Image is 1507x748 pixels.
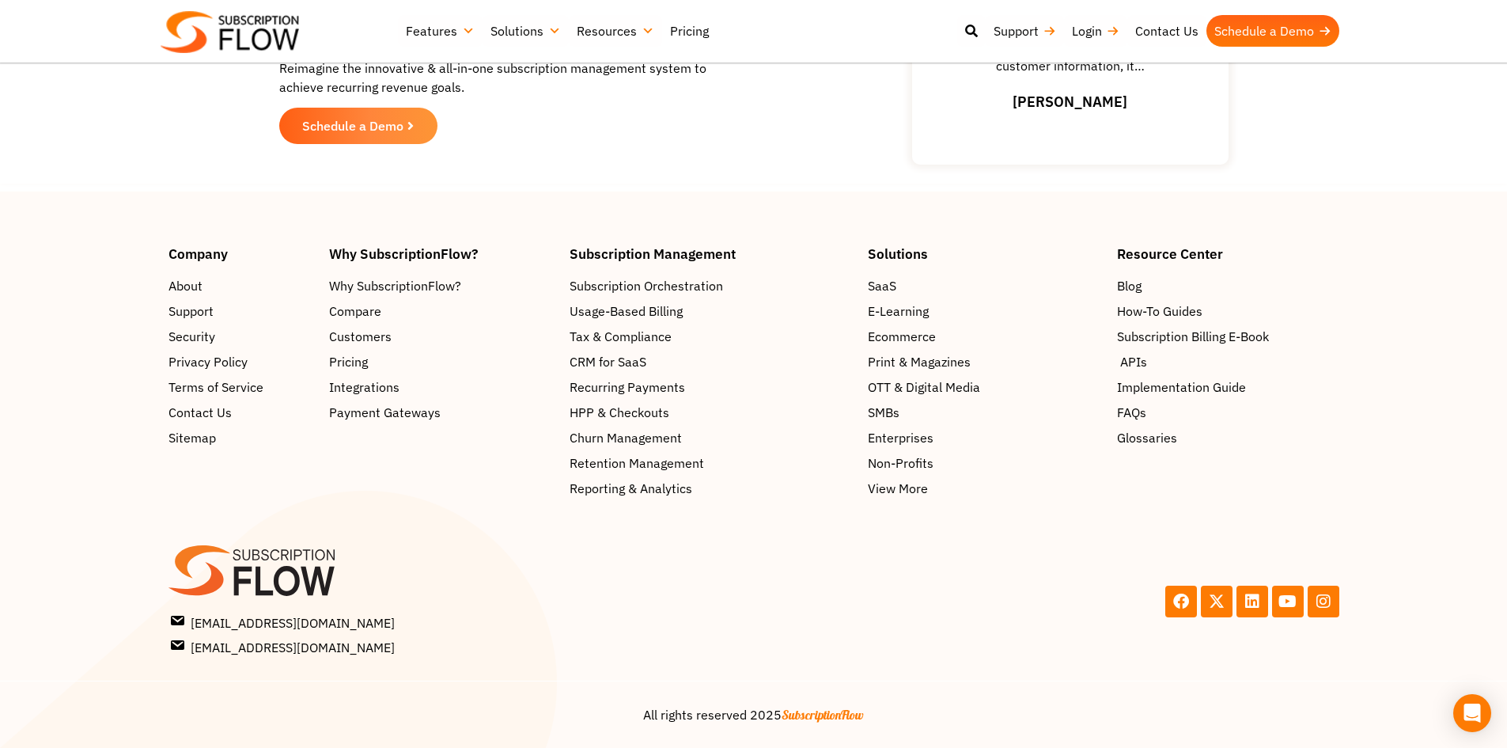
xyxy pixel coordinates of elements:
[1117,428,1177,447] span: Glossaries
[329,352,554,371] a: Pricing
[1127,15,1206,47] a: Contact Us
[329,403,554,422] a: Payment Gateways
[570,454,853,473] a: Retention Management
[570,302,853,321] a: Usage-Based Billing
[868,302,1101,321] a: E-Learning
[329,327,392,346] span: Customers
[868,352,971,371] span: Print & Magazines
[1117,378,1339,397] a: Implementation Guide
[570,247,853,260] h4: Subscription Management
[483,15,569,47] a: Solutions
[662,15,717,47] a: Pricing
[1117,276,1142,295] span: Blog
[868,378,980,397] span: OTT & Digital Media
[172,612,749,632] a: [EMAIL_ADDRESS][DOMAIN_NAME]
[868,428,933,447] span: Enterprises
[168,302,314,321] a: Support
[279,108,437,144] a: Schedule a Demo
[868,276,1101,295] a: SaaS
[1117,403,1146,422] span: FAQs
[570,403,853,422] a: HPP & Checkouts
[570,378,853,397] a: Recurring Payments
[1206,15,1339,47] a: Schedule a Demo
[1064,15,1127,47] a: Login
[398,15,483,47] a: Features
[329,378,554,397] a: Integrations
[868,403,1101,422] a: SMBs
[172,612,395,632] span: [EMAIL_ADDRESS][DOMAIN_NAME]
[168,276,203,295] span: About
[1117,327,1339,346] a: Subscription Billing E-Book
[329,247,554,260] h4: Why SubscriptionFlow?
[570,454,704,473] span: Retention Management
[329,352,368,371] span: Pricing
[570,352,853,371] a: CRM for SaaS
[329,302,381,321] span: Compare
[1117,352,1339,371] a: APIs
[161,11,299,53] img: Subscriptionflow
[868,428,1101,447] a: Enterprises
[172,636,749,657] a: [EMAIL_ADDRESS][DOMAIN_NAME]
[1117,302,1202,321] span: How-To Guides
[168,378,314,397] a: Terms of Service
[168,302,214,321] span: Support
[868,302,929,321] span: E-Learning
[329,378,399,397] span: Integrations
[1117,403,1339,422] a: FAQs
[570,302,683,321] span: Usage-Based Billing
[868,247,1101,260] h4: Solutions
[168,378,263,397] span: Terms of Service
[570,403,669,422] span: HPP & Checkouts
[570,327,853,346] a: Tax & Compliance
[1117,302,1339,321] a: How-To Guides
[868,479,928,498] span: View More
[1117,247,1339,260] h4: Resource Center
[329,327,554,346] a: Customers
[168,428,314,447] a: Sitemap
[329,276,554,295] a: Why SubscriptionFlow?
[868,327,1101,346] a: Ecommerce
[1117,327,1269,346] span: Subscription Billing E-Book
[329,302,554,321] a: Compare
[168,352,314,371] a: Privacy Policy
[302,120,403,132] span: Schedule a Demo
[868,454,933,473] span: Non-Profits
[570,327,672,346] span: Tax & Compliance
[168,276,314,295] a: About
[329,403,441,422] span: Payment Gateways
[168,403,232,422] span: Contact Us
[868,276,896,295] span: SaaS
[168,705,1339,724] center: All rights reserved 2025
[1453,694,1491,732] div: Open Intercom Messenger
[569,15,662,47] a: Resources
[168,428,216,447] span: Sitemap
[329,276,461,295] span: Why SubscriptionFlow?
[570,428,682,447] span: Churn Management
[868,352,1101,371] a: Print & Magazines
[1117,276,1339,295] a: Blog
[1117,428,1339,447] a: Glossaries
[986,15,1064,47] a: Support
[570,352,646,371] span: CRM for SaaS
[172,636,395,657] span: [EMAIL_ADDRESS][DOMAIN_NAME]
[868,327,936,346] span: Ecommerce
[782,707,864,723] span: SubscriptionFlow
[570,479,853,498] a: Reporting & Analytics
[868,403,899,422] span: SMBs
[168,545,335,596] img: SF-logo
[868,378,1101,397] a: OTT & Digital Media
[168,352,248,371] span: Privacy Policy
[570,276,853,295] a: Subscription Orchestration
[1120,352,1147,371] span: APIs
[1013,91,1127,112] h3: [PERSON_NAME]
[570,378,685,397] span: Recurring Payments
[570,276,723,295] span: Subscription Orchestration
[168,403,314,422] a: Contact Us
[279,59,714,97] p: Reimagine the innovative & all-in-one subscription management system to achieve recurring revenue...
[570,479,692,498] span: Reporting & Analytics
[168,247,314,260] h4: Company
[1117,378,1246,397] span: Implementation Guide
[868,454,1101,473] a: Non-Profits
[168,327,314,346] a: Security
[168,327,215,346] span: Security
